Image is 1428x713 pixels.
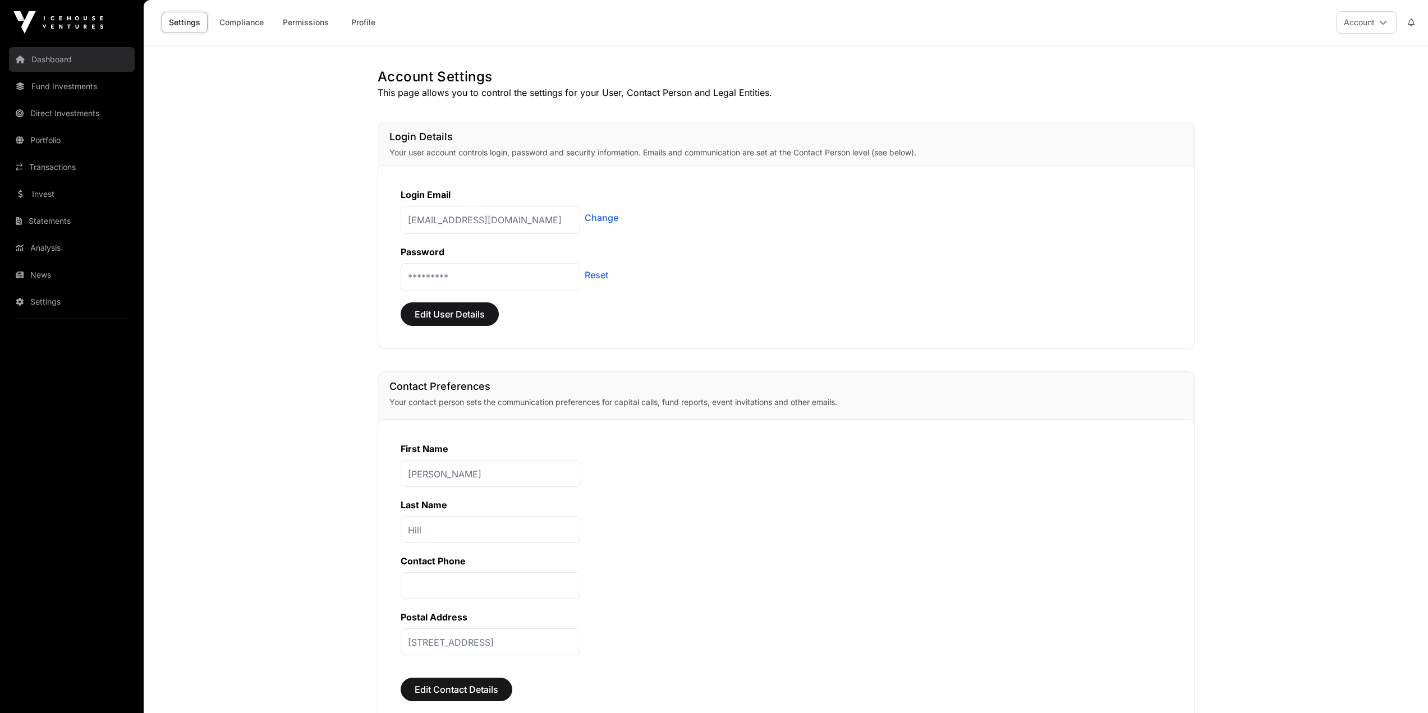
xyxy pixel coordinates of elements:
label: Password [401,246,444,257]
p: Your contact person sets the communication preferences for capital calls, fund reports, event inv... [389,397,1183,408]
a: Reset [585,268,608,282]
a: Transactions [9,155,135,180]
p: [EMAIL_ADDRESS][DOMAIN_NAME] [401,206,580,234]
a: Settings [162,12,208,33]
a: News [9,263,135,287]
span: Edit User Details [415,307,485,321]
p: [PERSON_NAME] [401,460,580,487]
a: Direct Investments [9,101,135,126]
a: Compliance [212,12,271,33]
a: Permissions [276,12,336,33]
label: Last Name [401,499,447,510]
iframe: Chat Widget [1372,659,1428,713]
a: Analysis [9,236,135,260]
p: This page allows you to control the settings for your User, Contact Person and Legal Entities. [378,86,1195,99]
a: Portfolio [9,128,135,153]
a: Dashboard [9,47,135,72]
p: Your user account controls login, password and security information. Emails and communication are... [389,147,1183,158]
button: Edit User Details [401,302,499,326]
a: Statements [9,209,135,233]
img: Icehouse Ventures Logo [13,11,103,34]
a: Invest [9,182,135,206]
label: Postal Address [401,611,467,623]
a: Profile [341,12,385,33]
h1: Login Details [389,129,1183,145]
button: Account [1337,11,1397,34]
a: Settings [9,289,135,314]
p: Hill [401,516,580,543]
h1: Account Settings [378,68,1195,86]
label: Contact Phone [401,555,466,567]
p: [STREET_ADDRESS] [401,628,580,655]
h1: Contact Preferences [389,379,1183,394]
a: Fund Investments [9,74,135,99]
button: Edit Contact Details [401,678,512,701]
label: Login Email [401,189,451,200]
span: Edit Contact Details [415,683,498,696]
a: Change [585,211,618,224]
label: First Name [401,443,448,454]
